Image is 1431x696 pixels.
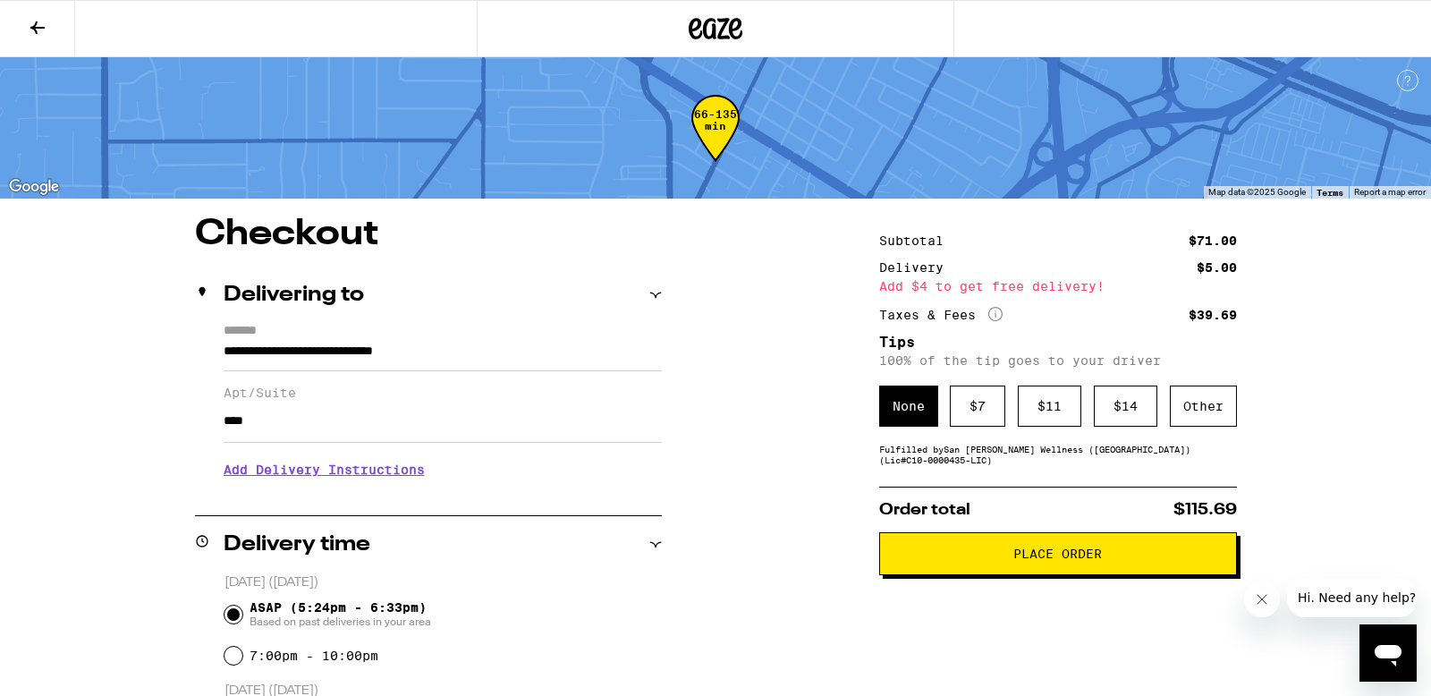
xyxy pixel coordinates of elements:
p: We'll contact you at [PHONE_NUMBER] when we arrive [224,490,662,505]
span: Place Order [1013,547,1102,560]
h2: Delivery time [224,534,370,556]
img: Google [4,175,64,199]
div: $ 11 [1018,386,1081,427]
div: Subtotal [879,234,956,247]
div: $5.00 [1197,261,1237,274]
div: $39.69 [1189,309,1237,321]
div: Fulfilled by San [PERSON_NAME] Wellness ([GEOGRAPHIC_DATA]) (Lic# C10-0000435-LIC ) [879,444,1237,465]
div: Delivery [879,261,956,274]
p: 100% of the tip goes to your driver [879,353,1237,368]
a: Open this area in Google Maps (opens a new window) [4,175,64,199]
div: Add $4 to get free delivery! [879,280,1237,293]
div: $ 7 [950,386,1005,427]
button: Place Order [879,532,1237,575]
p: [DATE] ([DATE]) [224,574,662,591]
div: $71.00 [1189,234,1237,247]
span: Based on past deliveries in your area [250,615,431,629]
span: ASAP (5:24pm - 6:33pm) [250,600,431,629]
div: None [879,386,938,427]
label: 7:00pm - 10:00pm [250,649,378,663]
span: $115.69 [1173,502,1237,518]
h1: Checkout [195,216,662,252]
span: Order total [879,502,970,518]
div: 66-135 min [691,108,740,175]
div: $ 14 [1094,386,1157,427]
span: Map data ©2025 Google [1208,187,1306,197]
h2: Delivering to [224,284,364,306]
label: Apt/Suite [224,386,662,400]
a: Terms [1317,187,1343,198]
iframe: Button to launch messaging window [1359,624,1417,682]
div: Taxes & Fees [879,307,1003,323]
a: Report a map error [1354,187,1426,197]
iframe: Close message [1244,581,1280,617]
iframe: Message from company [1287,578,1417,617]
div: Other [1170,386,1237,427]
h3: Add Delivery Instructions [224,449,662,490]
h5: Tips [879,335,1237,350]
